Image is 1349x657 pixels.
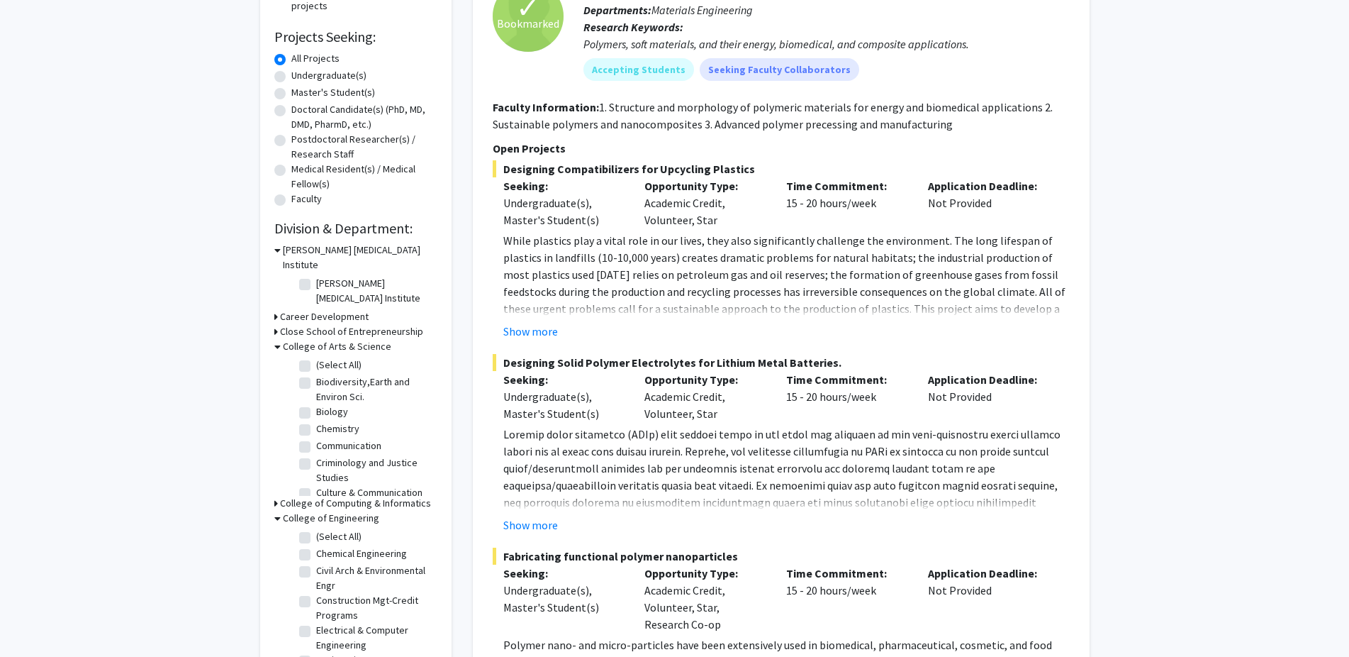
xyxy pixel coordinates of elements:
[634,371,776,422] div: Academic Credit, Volunteer, Star
[280,496,431,511] h3: College of Computing & Informatics
[583,58,694,81] mat-chip: Accepting Students
[503,565,624,582] p: Seeking:
[493,100,1053,131] fg-read-more: 1. Structure and morphology of polymeric materials for energy and biomedical applications 2. Sust...
[493,160,1070,177] span: Designing Compatibilizers for Upcycling Plastics
[917,565,1059,633] div: Not Provided
[651,3,753,17] span: Materials Engineering
[291,102,437,132] label: Doctoral Candidate(s) (PhD, MD, DMD, PharmD, etc.)
[503,233,1065,367] span: While plastics play a vital role in our lives, they also significantly challenge the environment....
[583,3,651,17] b: Departments:
[316,456,434,485] label: Criminology and Justice Studies
[503,371,624,388] p: Seeking:
[316,623,434,653] label: Electrical & Computer Engineering
[291,132,437,162] label: Postdoctoral Researcher(s) / Research Staff
[503,517,558,534] button: Show more
[634,565,776,633] div: Academic Credit, Volunteer, Star, Research Co-op
[316,593,434,623] label: Construction Mgt-Credit Programs
[786,177,907,194] p: Time Commitment:
[583,35,1070,53] div: Polymers, soft materials, and their energy, biomedical, and composite applications.
[291,51,340,66] label: All Projects
[516,1,540,15] span: ✓
[503,582,624,616] div: Undergraduate(s), Master's Student(s)
[503,388,624,422] div: Undergraduate(s), Master's Student(s)
[503,426,1070,596] p: Loremip dolor sitametco (ADIp) elit seddoei tempo in utl etdol mag aliquaen ad min veni-quisnostr...
[503,194,624,228] div: Undergraduate(s), Master's Student(s)
[928,565,1048,582] p: Application Deadline:
[928,177,1048,194] p: Application Deadline:
[700,58,859,81] mat-chip: Seeking Faculty Collaborators
[493,100,599,114] b: Faculty Information:
[316,421,359,436] label: Chemistry
[503,323,558,340] button: Show more
[316,529,362,544] label: (Select All)
[644,371,765,388] p: Opportunity Type:
[928,371,1048,388] p: Application Deadline:
[917,177,1059,228] div: Not Provided
[11,593,60,646] iframe: Chat
[316,404,348,419] label: Biology
[786,371,907,388] p: Time Commitment:
[280,324,423,339] h3: Close School of Entrepreneurship
[291,162,437,192] label: Medical Resident(s) / Medical Fellow(s)
[274,220,437,237] h2: Division & Department:
[291,192,322,206] label: Faculty
[493,140,1070,157] p: Open Projects
[786,565,907,582] p: Time Commitment:
[316,485,422,500] label: Culture & Communication
[280,309,369,324] h3: Career Development
[316,438,381,453] label: Communication
[493,354,1070,371] span: Designing Solid Polymer Electrolytes for Lithium Metal Batteries.
[634,177,776,228] div: Academic Credit, Volunteer, Star
[316,276,434,306] label: [PERSON_NAME] [MEDICAL_DATA] Institute
[274,28,437,45] h2: Projects Seeking:
[316,358,362,372] label: (Select All)
[776,177,917,228] div: 15 - 20 hours/week
[917,371,1059,422] div: Not Provided
[644,565,765,582] p: Opportunity Type:
[316,546,407,561] label: Chemical Engineering
[316,563,434,593] label: Civil Arch & Environmental Engr
[291,85,375,100] label: Master's Student(s)
[316,375,434,404] label: Biodiversity,Earth and Environ Sci.
[283,243,437,272] h3: [PERSON_NAME] [MEDICAL_DATA] Institute
[283,339,391,354] h3: College of Arts & Science
[644,177,765,194] p: Opportunity Type:
[497,15,559,32] span: Bookmarked
[583,20,683,34] b: Research Keywords:
[283,511,379,526] h3: College of Engineering
[776,371,917,422] div: 15 - 20 hours/week
[503,177,624,194] p: Seeking:
[493,548,1070,565] span: Fabricating functional polymer nanoparticles
[776,565,917,633] div: 15 - 20 hours/week
[291,68,366,83] label: Undergraduate(s)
